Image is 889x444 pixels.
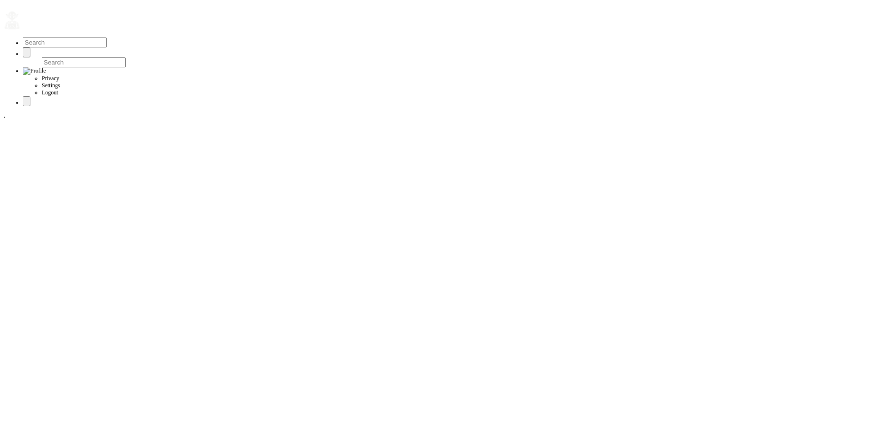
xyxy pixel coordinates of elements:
span: Settings [42,82,60,89]
span: Privacy [42,75,59,82]
input: Search [23,37,107,47]
img: Profile [23,67,46,75]
img: ReviewElf Logo [4,11,20,30]
body: , [4,4,885,119]
span: Logout [42,89,58,96]
input: Search [42,57,126,67]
